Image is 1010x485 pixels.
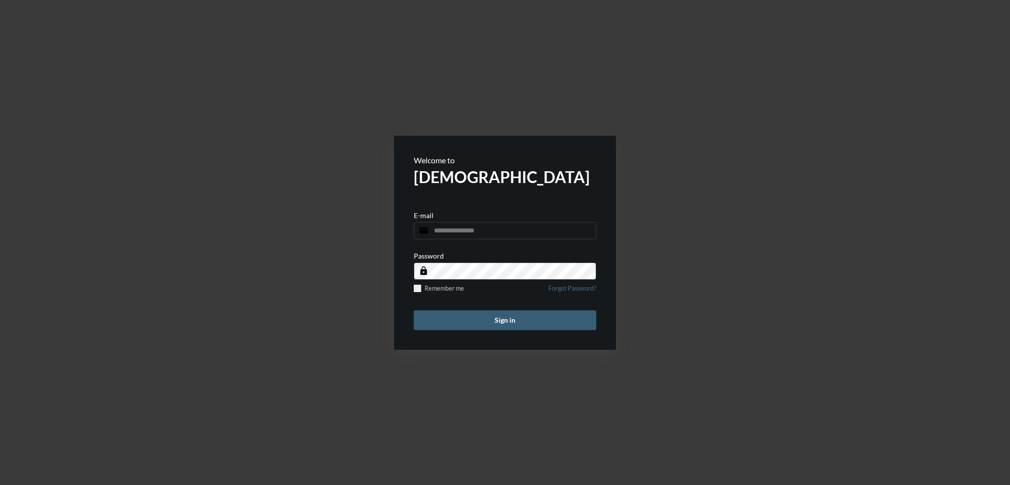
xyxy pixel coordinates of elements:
button: Sign in [414,310,596,330]
p: E-mail [414,211,433,220]
h2: [DEMOGRAPHIC_DATA] [414,167,596,187]
p: Password [414,252,444,260]
a: Forgot Password? [548,285,596,298]
p: Welcome to [414,155,596,165]
label: Remember me [414,285,464,292]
